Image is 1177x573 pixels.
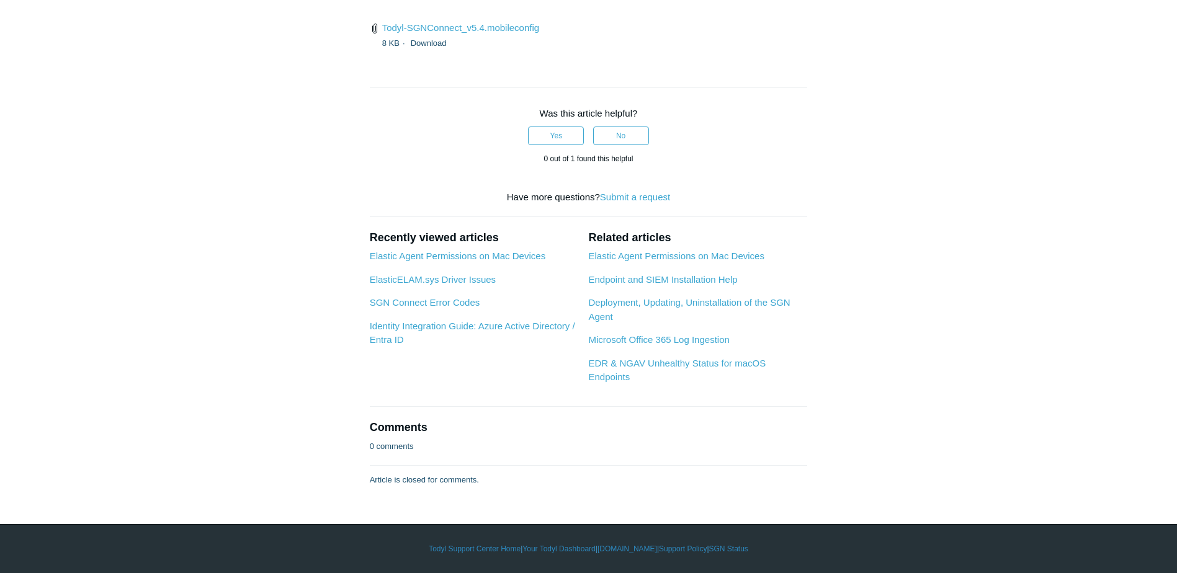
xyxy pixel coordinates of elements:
button: This article was helpful [528,127,584,145]
a: Endpoint and SIEM Installation Help [588,274,737,285]
a: Elastic Agent Permissions on Mac Devices [588,251,764,261]
h2: Related articles [588,229,807,246]
a: [DOMAIN_NAME] [597,543,657,554]
a: Submit a request [600,192,670,202]
a: ElasticELAM.sys Driver Issues [370,274,496,285]
span: 0 out of 1 found this helpful [544,154,633,163]
a: SGN Connect Error Codes [370,297,480,308]
p: 0 comments [370,440,414,453]
div: | | | | [229,543,949,554]
a: EDR & NGAV Unhealthy Status for macOS Endpoints [588,358,766,383]
a: Todyl-SGNConnect_v5.4.mobileconfig [382,22,539,33]
a: Deployment, Updating, Uninstallation of the SGN Agent [588,297,790,322]
span: 8 KB [382,38,408,48]
span: Was this article helpful? [540,108,638,118]
p: Article is closed for comments. [370,474,479,486]
h2: Comments [370,419,808,436]
a: Download [411,38,447,48]
a: SGN Status [709,543,748,554]
div: Have more questions? [370,190,808,205]
a: Identity Integration Guide: Azure Active Directory / Entra ID [370,321,575,345]
h2: Recently viewed articles [370,229,576,246]
a: Elastic Agent Permissions on Mac Devices [370,251,545,261]
button: This article was not helpful [593,127,649,145]
a: Microsoft Office 365 Log Ingestion [588,334,729,345]
a: Todyl Support Center Home [429,543,521,554]
a: Your Todyl Dashboard [522,543,595,554]
a: Support Policy [659,543,707,554]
